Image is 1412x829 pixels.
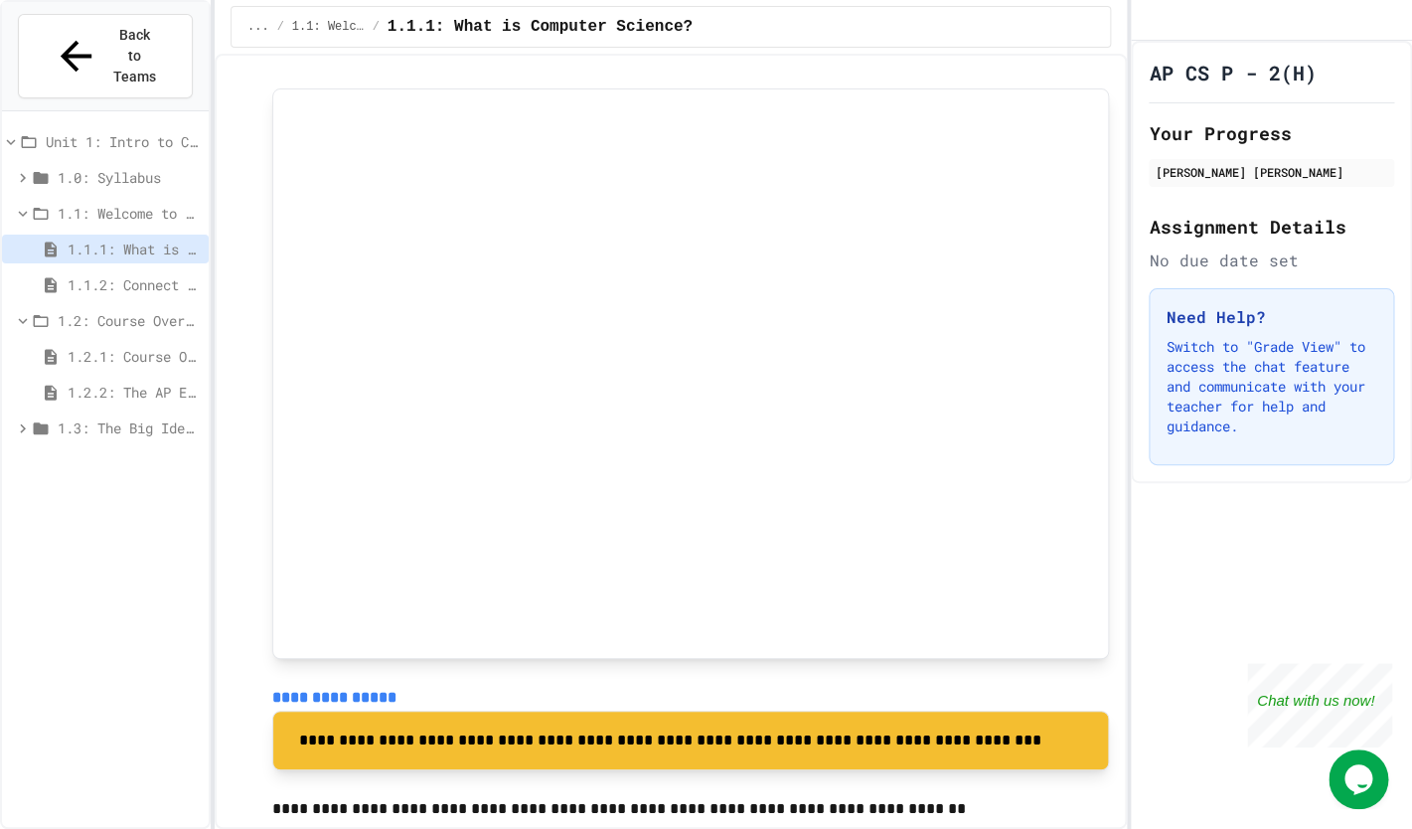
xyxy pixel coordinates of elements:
iframe: chat widget [1329,749,1392,809]
h2: Your Progress [1149,119,1394,147]
span: 1.1: Welcome to Computer Science [58,203,201,224]
span: 1.2.1: Course Overview [68,346,201,367]
span: 1.1.1: What is Computer Science? [68,239,201,259]
span: Unit 1: Intro to Computer Science [46,131,201,152]
span: 1.1.1: What is Computer Science? [388,15,693,39]
div: No due date set [1149,249,1394,272]
iframe: chat widget [1247,663,1392,747]
span: 1.2: Course Overview and the AP Exam [58,310,201,331]
span: Back to Teams [111,25,158,87]
span: 1.3: The Big Ideas [58,417,201,438]
span: / [373,19,380,35]
span: 1.0: Syllabus [58,167,201,188]
p: Switch to "Grade View" to access the chat feature and communicate with your teacher for help and ... [1166,337,1377,436]
h1: AP CS P - 2(H) [1149,59,1316,86]
span: 1.2.2: The AP Exam [68,382,201,403]
h2: Assignment Details [1149,213,1394,241]
button: Back to Teams [18,14,193,98]
span: 1.1: Welcome to Computer Science [292,19,365,35]
span: / [277,19,284,35]
span: ... [247,19,269,35]
div: [PERSON_NAME] [PERSON_NAME] [1155,163,1388,181]
span: 1.1.2: Connect with Your World [68,274,201,295]
h3: Need Help? [1166,305,1377,329]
